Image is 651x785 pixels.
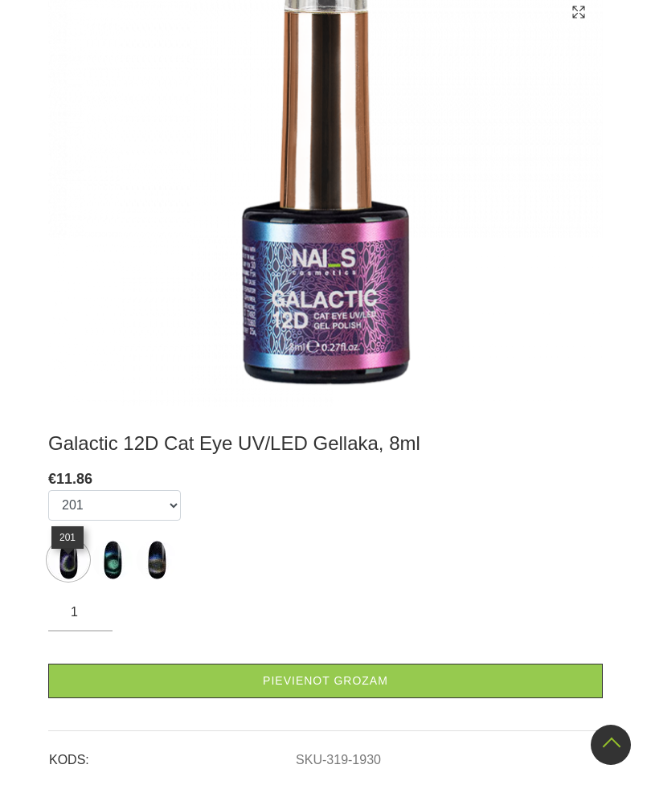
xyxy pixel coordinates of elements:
td: KODS: [48,739,295,770]
img: ... [92,540,133,580]
img: ... [48,540,88,580]
a: SKU-319-1930 [296,753,381,767]
img: ... [137,540,177,580]
a: Pievienot grozam [48,664,603,698]
span: € [48,471,56,487]
h3: Galactic 12D Cat Eye UV/LED Gellaka, 8ml [48,431,603,456]
span: 11.86 [56,471,92,487]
